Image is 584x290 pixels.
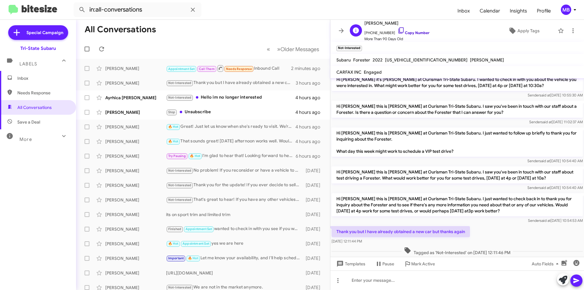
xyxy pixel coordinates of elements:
[541,120,552,124] span: said at
[303,255,325,261] div: [DATE]
[291,65,325,72] div: 2 minutes ago
[17,119,40,125] span: Save a Deal
[74,2,201,17] input: Search
[475,2,505,20] a: Calendar
[273,43,323,55] button: Next
[105,211,166,218] div: [PERSON_NAME]
[263,43,323,55] nav: Page navigation example
[168,256,184,260] span: Important
[280,46,319,53] span: Older Messages
[168,227,182,231] span: Finished
[26,30,63,36] span: Special Campaign
[105,138,166,145] div: [PERSON_NAME]
[168,96,192,100] span: Not-Interested
[529,120,583,124] span: Sender [DATE] 11:02:37 AM
[505,2,532,20] a: Insights
[168,139,179,143] span: 🔥 Hot
[303,241,325,247] div: [DATE]
[336,69,361,75] span: CARFAX INC
[105,197,166,203] div: [PERSON_NAME]
[332,101,583,118] p: Hi [PERSON_NAME] this is [PERSON_NAME] at Ourisman Tri-State Subaru. I saw you've been in touch w...
[539,159,550,163] span: said at
[303,182,325,188] div: [DATE]
[17,104,52,110] span: All Conversations
[295,124,325,130] div: 4 hours ago
[336,57,351,63] span: Subaru
[532,258,561,269] span: Auto Fields
[295,109,325,115] div: 4 hours ago
[166,109,295,116] div: Unsubscribe
[303,168,325,174] div: [DATE]
[527,258,566,269] button: Auto Fields
[540,93,550,97] span: said at
[166,225,303,232] div: wanted to check in with you see if you want to reschedule for another time
[296,153,325,159] div: 6 hours ago
[303,270,325,276] div: [DATE]
[85,25,156,34] h1: All Conversations
[166,138,295,145] div: That sounds great! [DATE] afternoon works well. Would you like to schedule a specific time to visit?
[382,258,394,269] span: Pause
[105,226,166,232] div: [PERSON_NAME]
[364,36,429,42] span: More Than 90 Days Old
[303,211,325,218] div: [DATE]
[190,154,200,158] span: 🔥 Hot
[186,227,212,231] span: Appointment Set
[226,67,252,71] span: Needs Response
[168,285,192,289] span: Not-Interested
[399,258,440,269] button: Mark Active
[336,46,362,51] small: Not-Interested
[20,45,56,51] div: Tri-State Subaru
[166,270,303,276] div: [URL][DOMAIN_NAME]
[373,57,383,63] span: 2022
[199,67,215,71] span: Call Them
[527,185,583,190] span: Sender [DATE] 10:54:40 AM
[166,123,295,130] div: Great! Just let us know when she's ready to visit. We’re excited to assist her with the Solterra.
[492,25,555,36] button: Apply Tags
[561,5,571,15] div: MB
[166,255,303,262] div: Let me know your availability, and I'll help schedule an appointment for you to come in!
[105,255,166,261] div: [PERSON_NAME]
[105,109,166,115] div: [PERSON_NAME]
[17,90,69,96] span: Needs Response
[364,27,429,36] span: [PHONE_NUMBER]
[19,137,32,142] span: More
[168,242,179,246] span: 🔥 Hot
[168,198,192,202] span: Not-Interested
[105,182,166,188] div: [PERSON_NAME]
[295,138,325,145] div: 4 hours ago
[556,5,577,15] button: MB
[303,197,325,203] div: [DATE]
[168,183,192,187] span: Not-Interested
[335,258,365,269] span: Templates
[398,30,429,35] a: Copy Number
[105,65,166,72] div: [PERSON_NAME]
[332,166,583,183] p: Hi [PERSON_NAME] this is [PERSON_NAME] at Ourisman Tri-State Subaru. I saw you've been in touch w...
[105,153,166,159] div: [PERSON_NAME]
[105,241,166,247] div: [PERSON_NAME]
[105,80,166,86] div: [PERSON_NAME]
[166,167,303,174] div: No problem! If you reconsider or have a vehicle to sell, feel free to reach out. Have a great day!
[296,80,325,86] div: 3 hours ago
[166,79,296,86] div: Thank you but I have already obtained a new car but thanks again
[105,124,166,130] div: [PERSON_NAME]
[332,74,583,91] p: Hi [PERSON_NAME] it's [PERSON_NAME] at Ourisman Tri-State Subaru. I wanted to check in with you a...
[411,258,435,269] span: Mark Active
[527,159,583,163] span: Sender [DATE] 10:54:40 AM
[528,93,583,97] span: Sender [DATE] 10:55:30 AM
[330,258,370,269] button: Templates
[105,168,166,174] div: [PERSON_NAME]
[263,43,274,55] button: Previous
[168,110,176,114] span: Stop
[453,2,475,20] a: Inbox
[470,57,504,63] span: [PERSON_NAME]
[267,45,270,53] span: «
[166,152,296,159] div: I'm glad to hear that! Looking forward to helping you with your Subaru. Let's make sure everythin...
[385,57,468,63] span: [US_VEHICLE_IDENTIFICATION_NUMBER]
[168,67,195,71] span: Appointment Set
[539,185,550,190] span: said at
[532,2,556,20] span: Profile
[332,193,583,216] p: Hi [PERSON_NAME] this is [PERSON_NAME] at Ourisman Tri-State Subaru. I just wanted to check back ...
